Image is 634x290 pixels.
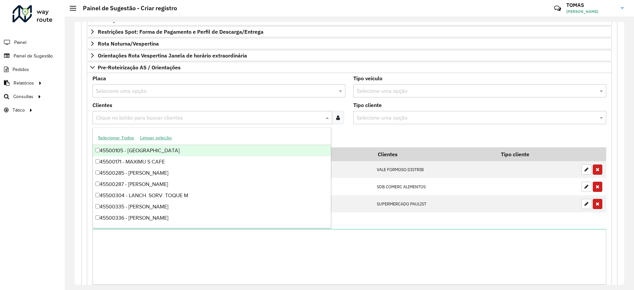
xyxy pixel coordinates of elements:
span: Orientações Rota Vespertina Janela de horário extraordinária [98,53,247,58]
button: Limpar seleção [137,133,175,143]
div: 45500336 - [PERSON_NAME] [93,212,331,224]
span: [PERSON_NAME] [566,9,616,15]
th: Clientes [373,147,497,161]
span: Painel de Sugestão [14,53,53,59]
div: 45500304 - LANCH. SORV. TOQUE M [93,190,331,201]
label: Clientes [92,101,112,109]
label: Placa [92,74,106,82]
span: Relatórios [14,80,34,87]
span: Tático [13,107,25,114]
td: SDB COMERC ALIMENTOS [373,178,497,195]
a: Rota Noturna/Vespertina [87,38,612,49]
span: Consultas [13,93,33,100]
span: Rota Noturna/Vespertina [98,41,159,46]
span: Restrições FF: ACT [98,17,144,22]
div: 45500287 - [PERSON_NAME] [93,179,331,190]
td: SUPERMERCADO PAULIST [373,195,497,212]
ng-dropdown-panel: Options list [92,127,331,228]
label: Tipo cliente [353,101,382,109]
a: Restrições Spot: Forma de Pagamento e Perfil de Descarga/Entrega [87,26,612,37]
span: Painel [14,39,26,46]
span: Pedidos [13,66,29,73]
label: Tipo veículo [353,74,382,82]
a: Pre-Roteirização AS / Orientações [87,62,612,73]
td: VALE FORMOSO DISTRIB [373,161,497,178]
div: 45500390 - EVANDROS BAR E MERCE [93,224,331,235]
button: Selecionar Todos [95,133,137,143]
div: 45500335 - [PERSON_NAME] [93,201,331,212]
h2: Painel de Sugestão - Criar registro [76,5,177,12]
div: 45500105 - [GEOGRAPHIC_DATA] [93,145,331,156]
span: Restrições Spot: Forma de Pagamento e Perfil de Descarga/Entrega [98,29,264,34]
th: Tipo cliente [496,147,578,161]
a: Contato Rápido [550,1,565,16]
h3: TOMAS [566,2,616,8]
div: 45500285 - [PERSON_NAME] [93,167,331,179]
span: Pre-Roteirização AS / Orientações [98,65,181,70]
div: 45500171 - MAXIMU S CAFE [93,156,331,167]
a: Orientações Rota Vespertina Janela de horário extraordinária [87,50,612,61]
